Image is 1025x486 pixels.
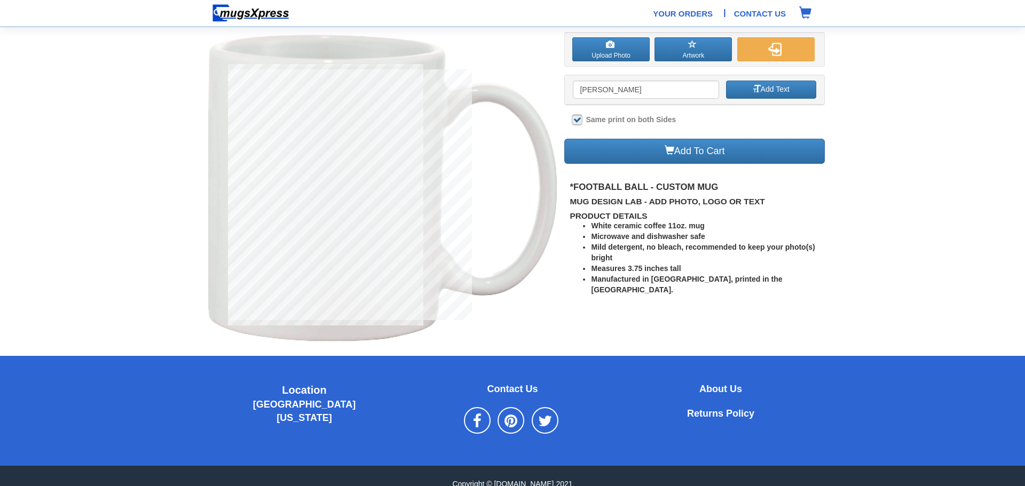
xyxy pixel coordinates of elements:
[655,37,732,61] button: Artwork
[591,232,705,241] b: Microwave and dishwasher safe
[212,4,290,22] img: mugsexpress logo
[699,385,742,394] a: About Us
[768,43,782,56] img: flipw.png
[570,212,825,221] h2: Product Details
[591,275,782,294] b: Manufactured in [GEOGRAPHIC_DATA], printed in the [GEOGRAPHIC_DATA].
[723,6,726,19] span: |
[699,384,742,394] b: About Us
[653,8,713,19] a: Your Orders
[208,8,294,17] a: Home
[282,384,326,396] b: Location
[487,385,538,394] a: Contact Us
[586,115,676,124] b: Same print on both Sides
[573,81,719,99] input: Enter Text
[208,32,557,345] img: Awhite.gif
[253,399,356,424] b: [GEOGRAPHIC_DATA] [US_STATE]
[564,139,825,164] a: Add To Cart
[487,384,538,394] b: Contact Us
[687,408,754,419] b: Returns Policy
[734,8,786,19] a: Contact Us
[570,197,825,206] h2: Mug Design Lab - Add photo, logo or Text
[591,264,681,273] b: Measures 3.75 inches tall
[726,81,816,99] button: Add Text
[570,182,825,192] h1: *Football Ball - Custom Mug
[591,243,815,262] b: Mild detergent, no bleach, recommended to keep your photo(s) bright
[572,37,650,61] label: Upload Photo
[687,410,754,418] a: Returns Policy
[591,221,704,230] b: White ceramic coffee 11oz. mug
